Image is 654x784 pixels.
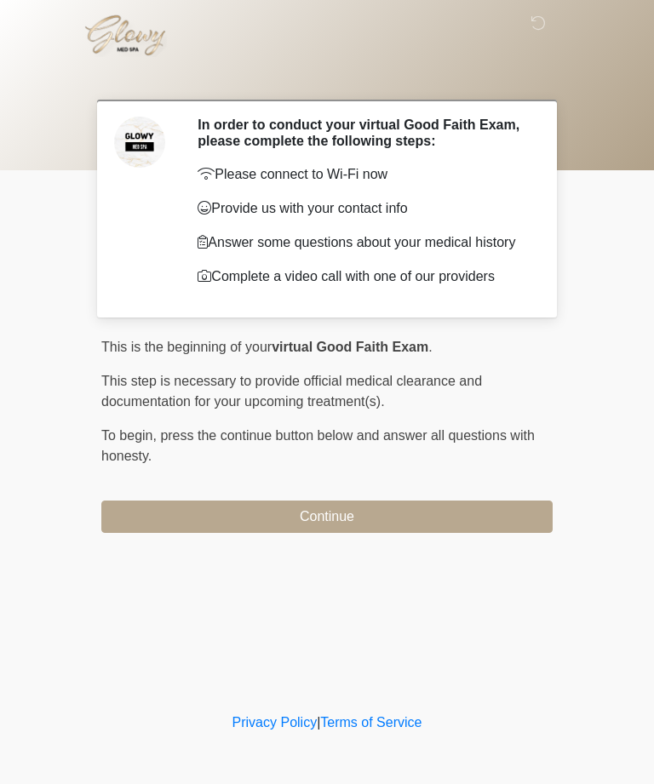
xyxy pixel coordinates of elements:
p: Complete a video call with one of our providers [198,266,527,287]
span: press the continue button below and answer all questions with honesty. [101,428,535,463]
span: . [428,340,432,354]
span: This step is necessary to provide official medical clearance and documentation for your upcoming ... [101,374,482,409]
h1: ‎ ‎ ‎ [89,61,565,93]
a: | [317,715,320,730]
span: To begin, [101,428,160,443]
h2: In order to conduct your virtual Good Faith Exam, please complete the following steps: [198,117,527,149]
p: Answer some questions about your medical history [198,232,527,253]
a: Terms of Service [320,715,422,730]
span: This is the beginning of your [101,340,272,354]
img: Agent Avatar [114,117,165,168]
button: Continue [101,501,553,533]
p: Please connect to Wi-Fi now [198,164,527,185]
strong: virtual Good Faith Exam [272,340,428,354]
p: Provide us with your contact info [198,198,527,219]
a: Privacy Policy [232,715,318,730]
img: Glowy Med Spa Logo [84,13,167,57]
